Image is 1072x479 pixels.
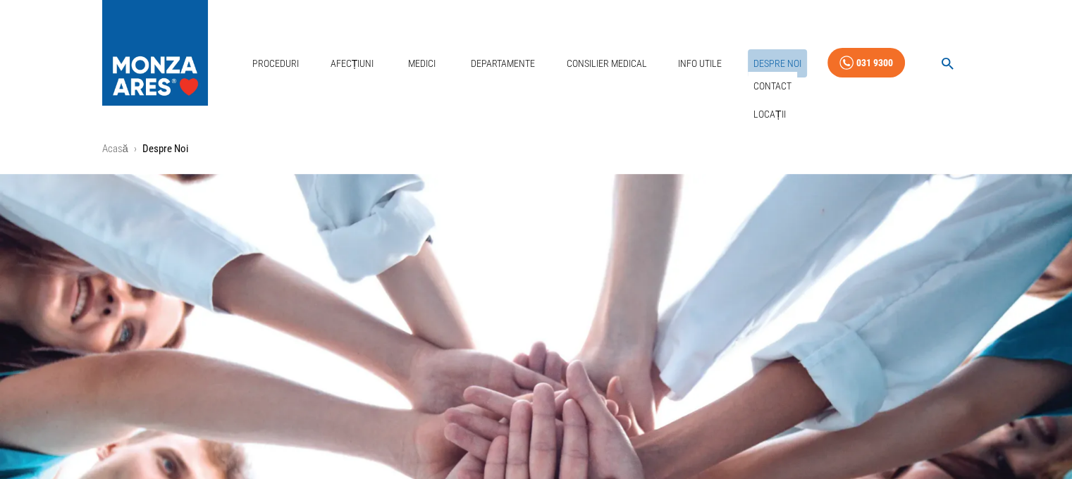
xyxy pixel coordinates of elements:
li: › [134,141,137,157]
a: Info Utile [672,49,727,78]
a: 031 9300 [827,48,905,78]
a: Locații [751,103,789,126]
a: Proceduri [247,49,304,78]
nav: secondary mailbox folders [748,72,797,129]
div: 031 9300 [856,54,893,72]
a: Despre Noi [748,49,807,78]
a: Afecțiuni [325,49,380,78]
a: Consilier Medical [560,49,652,78]
a: Contact [751,75,794,98]
div: Contact [748,72,797,101]
p: Despre Noi [142,141,188,157]
a: Medici [400,49,445,78]
a: Acasă [102,142,128,155]
a: Departamente [465,49,541,78]
div: Locații [748,100,797,129]
nav: breadcrumb [102,141,971,157]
